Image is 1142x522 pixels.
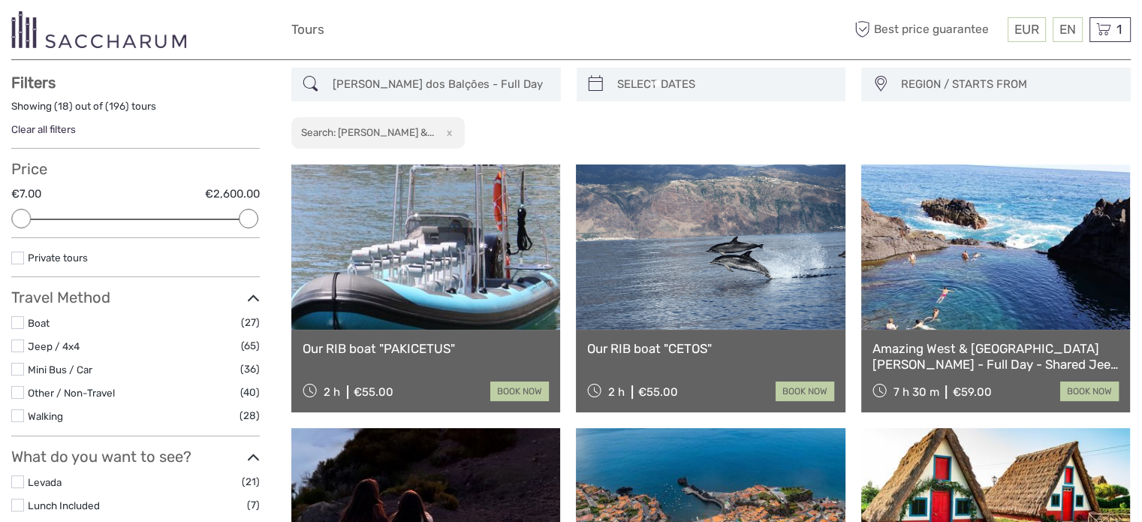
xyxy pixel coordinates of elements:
a: book now [490,382,549,401]
h2: Search: [PERSON_NAME] &... [301,126,434,138]
span: 7 h 30 m [893,385,939,399]
span: (40) [240,384,260,401]
a: Our RIB boat "PAKICETUS" [303,341,549,356]
span: 1 [1114,22,1124,37]
h3: Price [11,160,260,178]
input: SELECT DATES [611,71,839,98]
span: (27) [241,314,260,331]
span: Best price guarantee [851,17,1004,42]
a: book now [1060,382,1119,401]
a: book now [776,382,834,401]
span: EUR [1014,22,1039,37]
label: 196 [109,99,125,113]
div: €55.00 [354,385,393,399]
a: Our RIB boat "CETOS" [587,341,833,356]
a: Jeep / 4x4 [28,340,80,352]
a: Mini Bus / Car [28,364,92,376]
div: EN [1053,17,1083,42]
div: €59.00 [952,385,991,399]
span: 2 h [324,385,340,399]
span: (65) [241,337,260,355]
a: Walking [28,410,63,422]
a: Other / Non-Travel [28,387,115,399]
a: Clear all filters [11,123,76,135]
input: SEARCH [326,71,553,98]
h3: Travel Method [11,288,260,306]
span: 2 h [608,385,625,399]
strong: Filters [11,74,56,92]
span: (7) [247,496,260,514]
div: Showing ( ) out of ( ) tours [11,99,260,122]
button: Open LiveChat chat widget [173,23,191,41]
div: €55.00 [638,385,678,399]
a: Levada [28,476,62,488]
a: Lunch Included [28,499,100,511]
label: €2,600.00 [205,186,260,202]
a: Private tours [28,252,88,264]
span: (28) [240,407,260,424]
a: Amazing West & [GEOGRAPHIC_DATA][PERSON_NAME] - Full Day - Shared Jeep Tour [872,341,1119,372]
a: Boat [28,317,50,329]
a: Tours [291,19,324,41]
label: 18 [58,99,69,113]
span: (21) [242,473,260,490]
span: (36) [240,361,260,378]
label: €7.00 [11,186,41,202]
button: x [436,125,456,140]
h3: What do you want to see? [11,448,260,466]
button: REGION / STARTS FROM [894,72,1123,97]
p: We're away right now. Please check back later! [21,26,170,38]
img: 3281-7c2c6769-d4eb-44b0-bed6-48b5ed3f104e_logo_small.png [11,11,186,48]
